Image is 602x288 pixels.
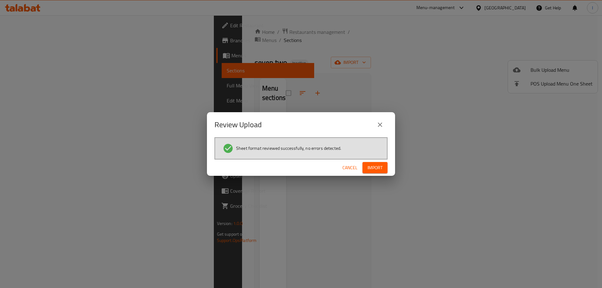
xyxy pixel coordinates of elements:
[367,164,383,172] span: Import
[236,145,341,151] span: Sheet format reviewed successfully, no errors detected.
[342,164,357,172] span: Cancel
[372,117,388,132] button: close
[340,162,360,174] button: Cancel
[214,120,262,130] h2: Review Upload
[362,162,388,174] button: Import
